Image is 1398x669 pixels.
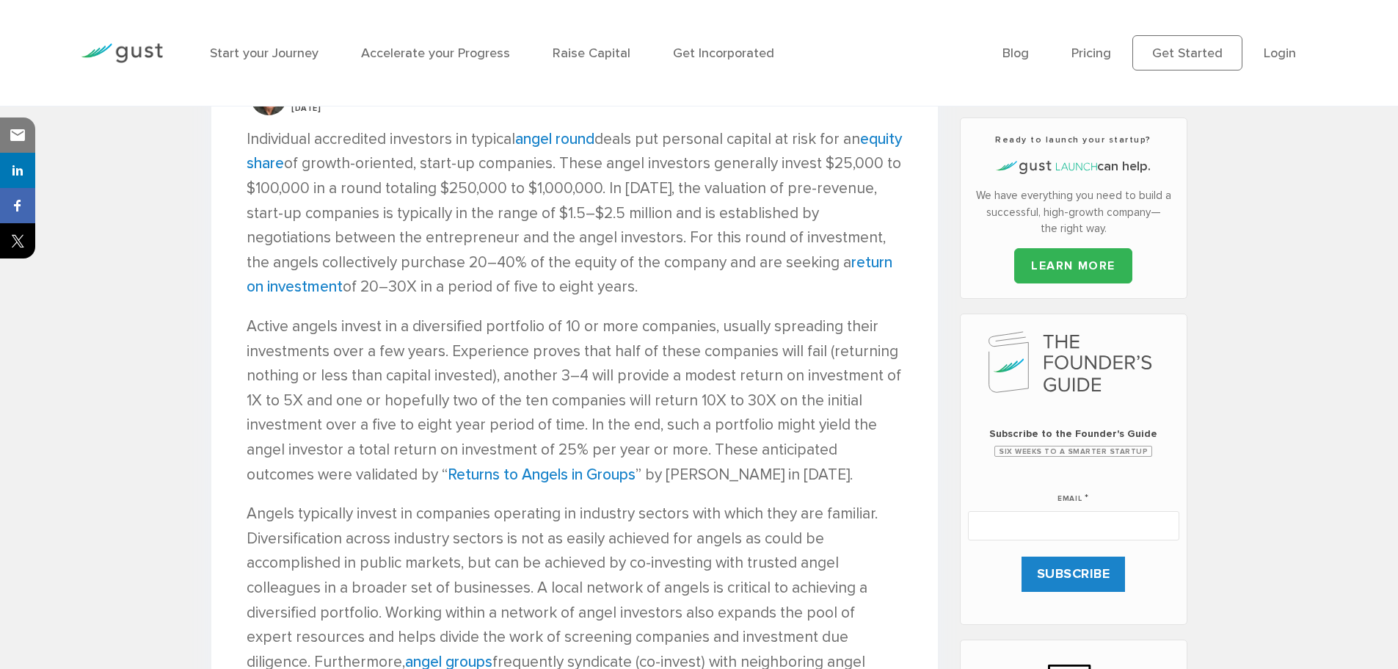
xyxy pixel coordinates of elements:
a: Returns to Angels in Groups [448,466,636,484]
p: Individual accredited investors in typical deals put personal capital at risk for an of growth-or... [247,127,903,300]
a: Get Incorporated [673,46,774,61]
p: Active angels invest in a diversified portfolio of 10 or more companies, usually spreading their ... [247,314,903,487]
label: Email [1057,476,1089,505]
span: [DATE] [291,104,321,113]
a: angel round [515,130,594,148]
h4: can help. [968,157,1179,176]
a: Get Started [1132,35,1242,70]
a: Login [1264,46,1296,61]
img: Gust Logo [81,43,163,63]
a: Pricing [1071,46,1111,61]
p: We have everything you need to build a successful, high-growth company—the right way. [968,187,1179,237]
span: Subscribe to the Founder's Guide [968,427,1179,441]
a: equity share [247,130,902,173]
a: Blog [1002,46,1029,61]
a: Start your Journey [210,46,318,61]
h3: Ready to launch your startup? [968,133,1179,146]
span: Six Weeks to a Smarter Startup [994,446,1152,457]
a: Raise Capital [553,46,630,61]
a: LEARN MORE [1014,248,1132,283]
a: Accelerate your Progress [361,46,510,61]
input: SUBSCRIBE [1022,557,1126,592]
